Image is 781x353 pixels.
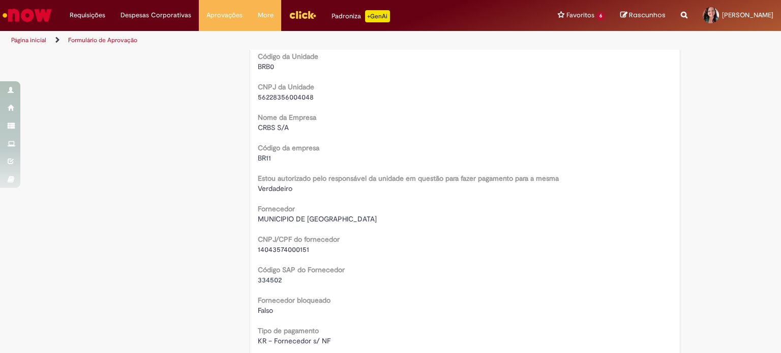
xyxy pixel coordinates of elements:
[258,204,295,213] b: Fornecedor
[258,62,274,71] span: BRB0
[258,326,319,335] b: Tipo de pagamento
[258,174,559,183] b: Estou autorizado pelo responsável da unidade em questão para fazer pagamento para a mesma
[258,265,345,274] b: Código SAP do Fornecedor
[258,153,271,163] span: BR11
[332,10,390,22] div: Padroniza
[258,143,319,152] b: Código da empresa
[11,36,46,44] a: Página inicial
[258,82,314,91] b: CNPJ da Unidade
[566,10,594,20] span: Favoritos
[258,306,273,315] span: Falso
[8,31,513,50] ul: Trilhas de página
[258,336,331,345] span: KR – Fornecedor s/ NF
[1,5,53,25] img: ServiceNow
[258,275,282,284] span: 334502
[258,214,377,223] span: MUNICIPIO DE [GEOGRAPHIC_DATA]
[722,11,773,19] span: [PERSON_NAME]
[258,113,316,122] b: Nome da Empresa
[258,245,309,254] span: 14043574000151
[258,10,274,20] span: More
[365,10,390,22] p: +GenAi
[258,184,292,193] span: Verdadeiro
[258,92,314,102] span: 56228356004048
[206,10,243,20] span: Aprovações
[289,7,316,22] img: click_logo_yellow_360x200.png
[620,11,666,20] a: Rascunhos
[258,52,318,61] b: Código da Unidade
[629,10,666,20] span: Rascunhos
[258,296,331,305] b: Fornecedor bloqueado
[258,123,289,132] span: CRBS S/A
[596,12,605,20] span: 6
[68,36,137,44] a: Formulário de Aprovação
[121,10,191,20] span: Despesas Corporativas
[258,235,340,244] b: CNPJ/CPF do fornecedor
[70,10,105,20] span: Requisições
